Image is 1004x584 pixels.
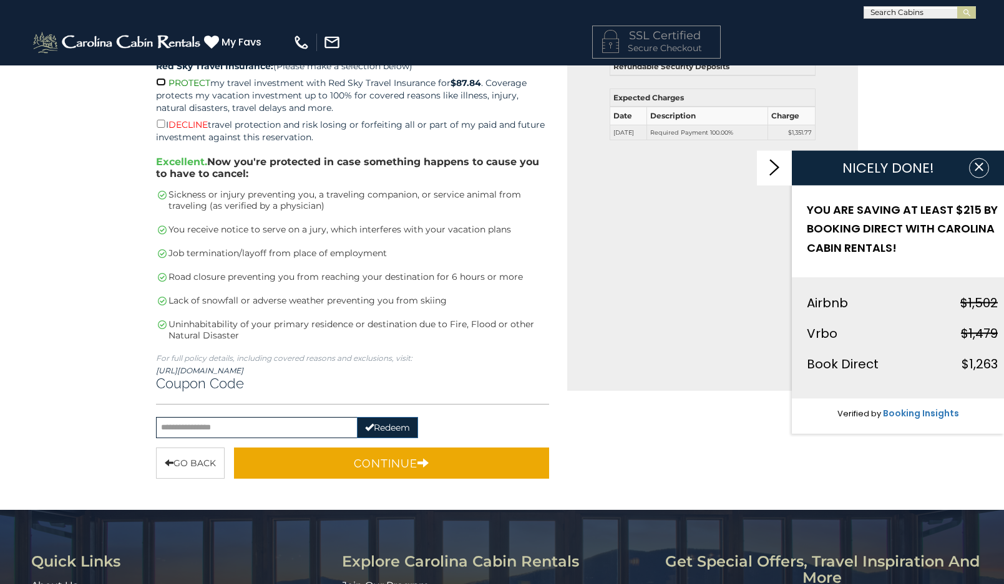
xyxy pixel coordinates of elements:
[234,448,550,479] button: Continue
[602,30,619,53] img: LOCKICON1.png
[610,89,815,107] th: Expected Charges
[158,191,167,199] img: accept
[156,318,550,341] li: Uninhabitability of your primary residence or destination due to Fire, Flood or other Natural Dis...
[156,189,550,211] li: Sickness or injury preventing you, a traveling companion, or service animal from traveling (as ve...
[156,156,550,180] h4: Now you're protected in case something happens to cause you to have to cancel:
[610,58,815,76] th: Refundable Security Deposits
[156,448,225,479] button: Go Back
[962,353,998,375] div: $1,263
[961,325,998,342] strike: $1,479
[602,30,711,42] h4: SSL Certified
[807,160,969,175] h1: NICELY DONE!
[156,224,550,235] li: You receive notice to serve on a jury, which interferes with your vacation plans
[156,75,550,114] p: my travel investment with Red Sky Travel Insurance for . Coverage protects my vacation investment...
[31,30,204,55] img: White-1-2.png
[156,295,550,306] li: Lack of snowfall or adverse weather preventing you from skiing
[156,271,550,282] li: Road closure preventing you from reaching your destination for 6 hours or more
[323,34,341,51] img: mail-regular-white.png
[342,553,653,570] h3: Explore Carolina Cabin Rentals
[156,60,550,72] p: (Please make a selection below)
[960,294,998,312] strike: $1,502
[31,553,333,570] h3: Quick Links
[647,107,768,125] th: Description
[158,273,167,282] img: accept
[837,408,881,419] span: Verified by
[883,407,959,419] a: Booking Insights
[156,156,207,168] span: Excellent.
[768,125,816,140] td: $1,351.77
[168,119,208,130] span: DECLINE
[768,107,816,125] th: Charge
[610,125,646,140] td: [DATE]
[156,353,550,363] p: For full policy details, including covered reasons and exclusions, visit:
[158,249,167,258] img: accept
[647,125,768,140] td: Required Payment 100.00%
[156,60,273,72] strong: Red Sky Travel Insurance:
[158,297,167,305] img: accept
[168,77,210,89] span: PROTECT
[156,366,243,375] a: [URL][DOMAIN_NAME]
[293,34,310,51] img: phone-regular-white.png
[602,42,711,54] p: Secure Checkout
[158,226,167,234] img: accept
[158,320,167,329] img: accept
[156,117,550,143] p: I travel protection and risk losing or forfeiting all or part of my paid and future investment ag...
[222,34,261,50] span: My Favs
[610,107,646,125] th: Date
[807,292,848,314] div: Airbnb
[357,417,418,438] button: Redeem
[807,323,837,344] div: Vrbo
[204,34,265,50] a: My Favs
[807,355,879,373] span: Book Direct
[807,200,998,257] h2: YOU ARE SAVING AT LEAST $215 BY BOOKING DIRECT WITH CAROLINA CABIN RENTALS!
[156,375,550,404] div: Coupon Code
[451,77,481,89] strong: $87.84
[156,247,550,259] li: Job termination/layoff from place of employment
